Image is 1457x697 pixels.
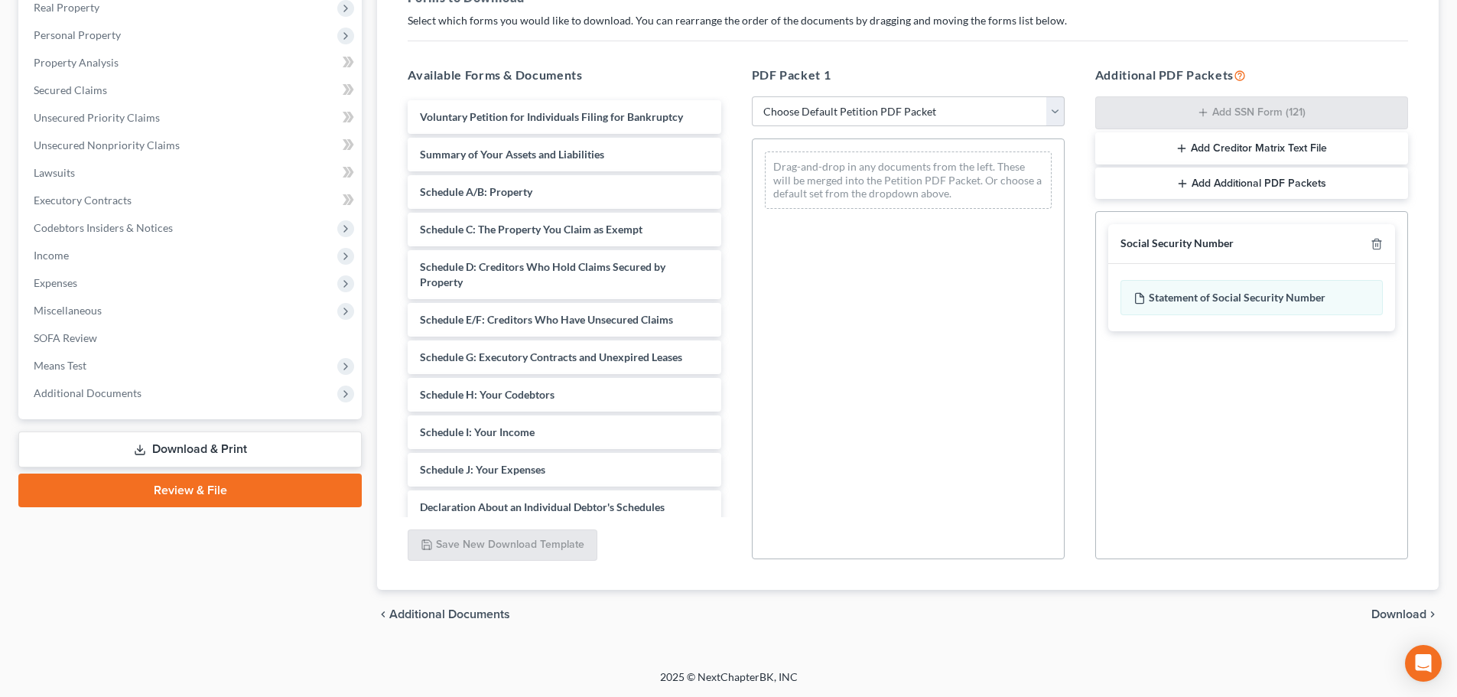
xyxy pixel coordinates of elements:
[293,669,1165,697] div: 2025 © NextChapterBK, INC
[34,56,119,69] span: Property Analysis
[18,432,362,467] a: Download & Print
[1426,608,1439,620] i: chevron_right
[34,304,102,317] span: Miscellaneous
[1371,608,1426,620] span: Download
[408,529,597,562] button: Save New Download Template
[752,66,1065,84] h5: PDF Packet 1
[21,324,362,352] a: SOFA Review
[1095,66,1408,84] h5: Additional PDF Packets
[34,276,77,289] span: Expenses
[18,474,362,507] a: Review & File
[1095,96,1408,130] button: Add SSN Form (121)
[21,159,362,187] a: Lawsuits
[420,223,642,236] span: Schedule C: The Property You Claim as Exempt
[420,148,604,161] span: Summary of Your Assets and Liabilities
[1405,645,1442,682] div: Open Intercom Messenger
[1120,236,1234,251] div: Social Security Number
[21,132,362,159] a: Unsecured Nonpriority Claims
[420,110,683,123] span: Voluntary Petition for Individuals Filing for Bankruptcy
[21,104,362,132] a: Unsecured Priority Claims
[420,500,665,513] span: Declaration About an Individual Debtor's Schedules
[34,194,132,207] span: Executory Contracts
[377,608,510,620] a: chevron_left Additional Documents
[34,111,160,124] span: Unsecured Priority Claims
[377,608,389,620] i: chevron_left
[420,388,555,401] span: Schedule H: Your Codebtors
[420,463,545,476] span: Schedule J: Your Expenses
[420,313,673,326] span: Schedule E/F: Creditors Who Have Unsecured Claims
[34,331,97,344] span: SOFA Review
[21,187,362,214] a: Executory Contracts
[420,425,535,438] span: Schedule I: Your Income
[420,185,532,198] span: Schedule A/B: Property
[420,350,682,363] span: Schedule G: Executory Contracts and Unexpired Leases
[21,77,362,104] a: Secured Claims
[420,260,665,288] span: Schedule D: Creditors Who Hold Claims Secured by Property
[34,386,141,399] span: Additional Documents
[1095,168,1408,200] button: Add Additional PDF Packets
[765,151,1052,209] div: Drag-and-drop in any documents from the left. These will be merged into the Petition PDF Packet. ...
[34,359,86,372] span: Means Test
[1095,132,1408,164] button: Add Creditor Matrix Text File
[1120,280,1383,315] div: Statement of Social Security Number
[389,608,510,620] span: Additional Documents
[34,83,107,96] span: Secured Claims
[1371,608,1439,620] button: Download chevron_right
[34,1,99,14] span: Real Property
[34,249,69,262] span: Income
[34,138,180,151] span: Unsecured Nonpriority Claims
[21,49,362,77] a: Property Analysis
[408,13,1408,28] p: Select which forms you would like to download. You can rearrange the order of the documents by dr...
[408,66,720,84] h5: Available Forms & Documents
[34,28,121,41] span: Personal Property
[34,221,173,234] span: Codebtors Insiders & Notices
[34,166,75,179] span: Lawsuits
